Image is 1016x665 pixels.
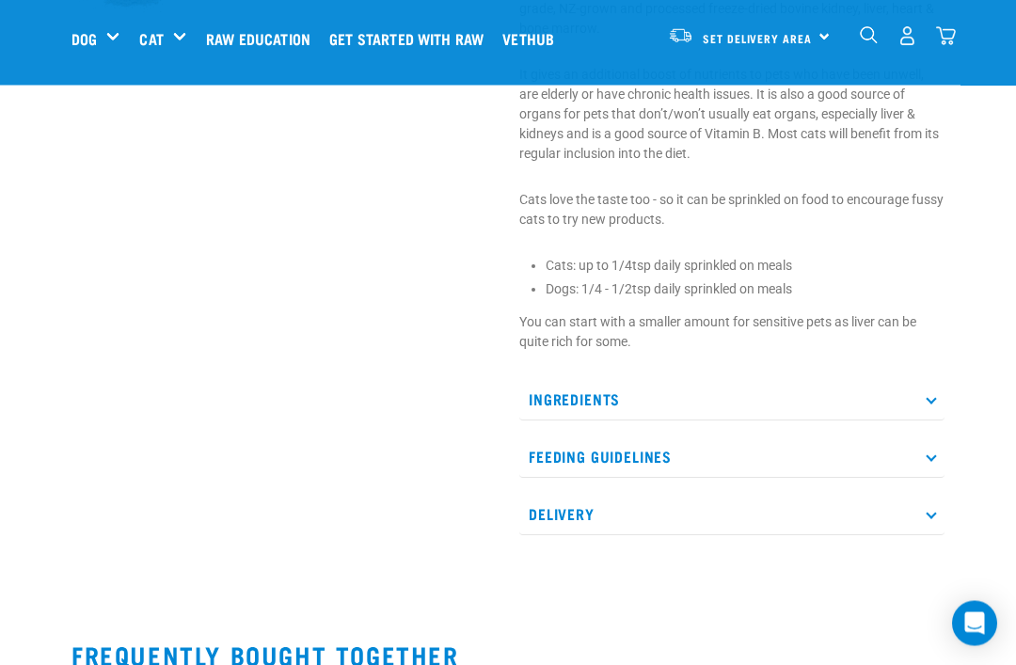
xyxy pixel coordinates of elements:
p: Feeding Guidelines [519,436,945,479]
img: home-icon@2x.png [936,26,956,46]
a: Get started with Raw [325,1,498,76]
li: Cats: up to 1/4tsp daily sprinkled on meals [546,257,945,277]
a: Cat [139,27,163,50]
div: Open Intercom Messenger [952,601,997,646]
p: Ingredients [519,379,945,421]
li: Dogs: 1/4 - 1/2tsp daily sprinkled on meals [546,280,945,300]
img: home-icon-1@2x.png [860,26,878,44]
img: van-moving.png [668,27,693,44]
p: Delivery [519,494,945,536]
a: Dog [71,27,97,50]
span: Set Delivery Area [703,35,812,41]
p: You can start with a smaller amount for sensitive pets as liver can be quite rich for some. [519,313,945,353]
a: Vethub [498,1,568,76]
p: Cats love the taste too - so it can be sprinkled on food to encourage fussy cats to try new produ... [519,191,945,230]
p: It gives an additional boost of nutrients to pets who have been unwell, are elderly or have chron... [519,66,945,165]
a: Raw Education [201,1,325,76]
img: user.png [897,26,917,46]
